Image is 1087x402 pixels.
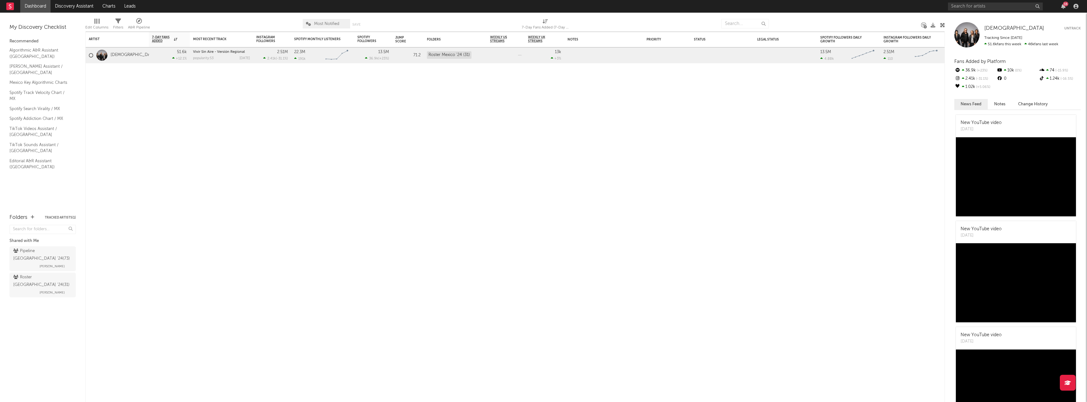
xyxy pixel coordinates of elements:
div: Edit Columns [85,16,108,34]
button: Notes [988,99,1012,109]
input: Search... [721,19,769,28]
div: 22.3M [294,50,305,54]
div: Roster Mexico '24 (31) [427,51,471,59]
div: 7-Day Fans Added (7-Day Fans Added) [522,24,569,31]
div: 13.5M [820,50,831,54]
a: TikTok Sounds Assistant / [GEOGRAPHIC_DATA] [9,141,70,154]
div: Recommended [9,38,76,45]
div: 13k [555,50,561,54]
span: 36.9k [369,57,378,60]
div: [DATE] [961,338,1002,345]
div: 191k [294,57,306,61]
div: +12.1 % [172,56,187,60]
span: +23 % [976,69,987,72]
div: Notes [568,38,631,41]
a: Pipeline [GEOGRAPHIC_DATA] '24(73)[PERSON_NAME] [9,246,76,271]
div: [DATE] [240,57,250,60]
div: Edit Columns [85,24,108,31]
div: Most Recent Track [193,37,240,41]
a: Mexico Key Algorithmic Charts [9,79,70,86]
span: +23 % [379,57,388,60]
button: Save [352,23,361,26]
div: Filters [113,24,123,31]
div: ( ) [365,56,389,60]
div: 10k [996,66,1038,75]
svg: Chart title [912,47,940,63]
span: Fans Added by Platform [954,59,1006,64]
span: 51.6k fans this week [984,42,1021,46]
span: Most Notified [314,22,339,26]
div: Filters [113,16,123,34]
a: Algorithmic A&R Assistant ([GEOGRAPHIC_DATA]) [9,47,70,60]
svg: Chart title [323,47,351,63]
div: A&R Pipeline [128,24,150,31]
div: New YouTube video [961,332,1002,338]
div: 110 [884,57,893,61]
div: 16 [1063,2,1068,6]
span: [DEMOGRAPHIC_DATA] [984,26,1044,31]
button: 16 [1061,4,1066,9]
span: 2.41k [267,57,276,60]
div: New YouTube video [961,120,1002,126]
div: 1.24k [1039,75,1081,83]
span: -31.1 % [277,57,287,60]
div: Shared with Me [9,237,76,245]
button: Change History [1012,99,1054,109]
span: Weekly US Streams [490,35,512,43]
span: -31.1 % [975,77,988,81]
div: 1.02k [954,83,996,91]
span: 46k fans last week [984,42,1058,46]
div: 13.5M [378,50,389,54]
span: 7-Day Fans Added [152,35,172,43]
span: [PERSON_NAME] [39,263,65,270]
button: Tracked Artists(1) [45,216,76,219]
div: Spotify Followers [357,35,380,43]
div: Pipeline [GEOGRAPHIC_DATA] '24 ( 73 ) [13,247,70,263]
div: Priority [647,38,672,41]
div: 74 [1039,66,1081,75]
a: TikTok Videos Assistant / [GEOGRAPHIC_DATA] [9,125,70,138]
div: 0 [996,75,1038,83]
input: Search for artists [948,3,1043,10]
div: Vivir Sin Aire - Versión Regional [193,50,250,54]
a: Spotify Addiction Chart / MX [9,115,70,122]
div: Jump Score [395,36,411,43]
div: +3 % [551,56,561,60]
div: [DATE] [961,126,1002,133]
div: Instagram Followers Daily Growth [884,36,931,43]
div: 51.6k [177,50,187,54]
div: Spotify Monthly Listeners [294,37,342,41]
div: A&R Pipeline [128,16,150,34]
div: Folders [427,38,474,41]
svg: Chart title [849,47,877,63]
div: 7-Day Fans Added (7-Day Fans Added) [522,16,569,34]
span: -16.5 % [1060,77,1073,81]
a: Editorial A&R Assistant ([GEOGRAPHIC_DATA]) [9,158,70,170]
button: Untrack [1064,25,1081,32]
div: [DATE] [961,232,1002,239]
span: [PERSON_NAME] [39,289,65,296]
div: 2.51M [884,50,894,54]
div: 2.41k [954,75,996,83]
span: Tracking Since: [DATE] [984,36,1022,40]
span: -15.9 % [1054,69,1068,72]
div: 71.2 [395,52,421,59]
div: 2.51M [277,50,288,54]
div: 36.9k [954,66,996,75]
div: ( ) [263,56,288,60]
div: Roster [GEOGRAPHIC_DATA] '24 ( 31 ) [13,274,70,289]
input: Search for folders... [9,225,76,234]
div: Folders [9,214,27,221]
span: Weekly UK Streams [528,35,552,43]
a: [DEMOGRAPHIC_DATA] [111,53,157,58]
div: Artist [89,37,136,41]
div: Spotify Followers Daily Growth [820,36,868,43]
div: Instagram Followers [256,35,278,43]
a: [DEMOGRAPHIC_DATA] [984,25,1044,32]
a: Spotify Track Velocity Chart / MX [9,89,70,102]
a: Roster [GEOGRAPHIC_DATA] '24(31)[PERSON_NAME] [9,273,76,297]
div: My Discovery Checklist [9,24,76,31]
span: +5.06 % [975,85,990,89]
div: popularity: 53 [193,57,214,60]
a: [PERSON_NAME] Assistant / [GEOGRAPHIC_DATA] [9,63,70,76]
